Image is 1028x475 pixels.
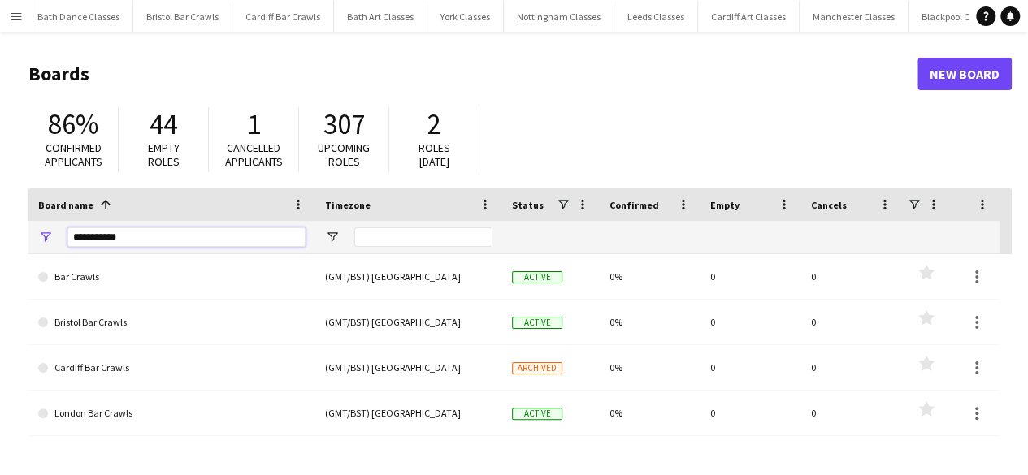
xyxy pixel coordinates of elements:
[701,345,801,390] div: 0
[133,1,232,32] button: Bristol Bar Crawls
[504,1,614,32] button: Nottingham Classes
[600,254,701,299] div: 0%
[325,199,371,211] span: Timezone
[38,254,306,300] a: Bar Crawls
[701,391,801,435] div: 0
[512,317,562,329] span: Active
[315,345,502,390] div: (GMT/BST) [GEOGRAPHIC_DATA]
[38,199,93,211] span: Board name
[600,391,701,435] div: 0%
[419,140,450,169] span: Roles [DATE]
[512,362,562,374] span: Archived
[150,106,177,142] span: 44
[148,140,180,169] span: Empty roles
[600,300,701,344] div: 0%
[38,230,53,244] button: Open Filter Menu
[909,1,1008,32] button: Blackpool Classes
[38,391,306,436] a: London Bar Crawls
[512,199,544,211] span: Status
[427,1,504,32] button: York Classes
[232,1,334,32] button: Cardiff Bar Crawls
[801,300,902,344] div: 0
[512,271,562,283] span: Active
[354,227,492,247] input: Timezone Filter Input
[801,391,902,435] div: 0
[318,140,370,169] span: Upcoming roles
[800,1,909,32] button: Manchester Classes
[325,230,340,244] button: Open Filter Menu
[614,1,698,32] button: Leeds Classes
[315,300,502,344] div: (GMT/BST) [GEOGRAPHIC_DATA]
[315,391,502,435] div: (GMT/BST) [GEOGRAPHIC_DATA]
[600,345,701,390] div: 0%
[315,254,502,299] div: (GMT/BST) [GEOGRAPHIC_DATA]
[45,140,102,169] span: Confirmed applicants
[701,300,801,344] div: 0
[609,199,659,211] span: Confirmed
[698,1,800,32] button: Cardiff Art Classes
[811,199,847,211] span: Cancels
[512,408,562,420] span: Active
[28,62,917,86] h1: Boards
[710,199,740,211] span: Empty
[38,345,306,391] a: Cardiff Bar Crawls
[917,58,1012,90] a: New Board
[801,345,902,390] div: 0
[323,106,365,142] span: 307
[38,300,306,345] a: Bristol Bar Crawls
[225,140,283,169] span: Cancelled applicants
[701,254,801,299] div: 0
[334,1,427,32] button: Bath Art Classes
[801,254,902,299] div: 0
[48,106,98,142] span: 86%
[247,106,261,142] span: 1
[67,227,306,247] input: Board name Filter Input
[24,1,133,32] button: Bath Dance Classes
[427,106,441,142] span: 2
